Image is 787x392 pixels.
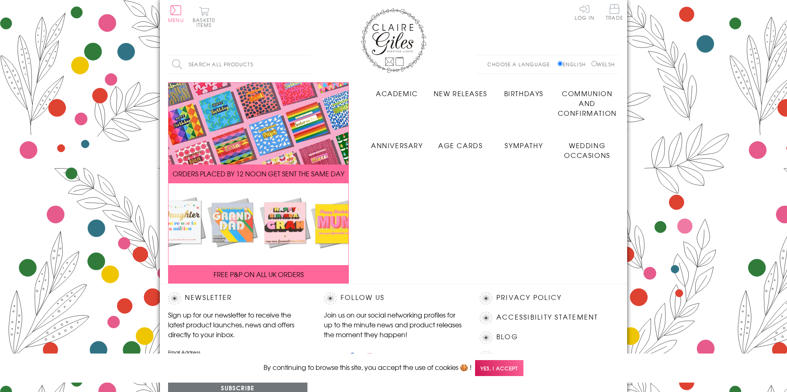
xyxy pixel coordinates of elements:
[193,7,215,27] button: Basket0 items
[429,134,492,150] a: Age Cards
[365,134,429,150] a: Anniversary
[475,360,523,376] span: Yes, I accept
[557,61,563,66] input: English
[591,61,615,68] label: Welsh
[434,88,487,98] span: New Releases
[606,4,623,20] span: Trade
[168,349,307,356] label: Email Address
[438,140,482,150] span: Age Cards
[606,4,623,22] a: Trade
[196,16,215,29] span: 0 items
[173,169,344,178] span: ORDERS PLACED BY 12 NOON GET SENT THE SAME DAY
[303,55,312,74] input: Search
[505,140,543,150] span: Sympathy
[361,8,426,73] img: Claire Giles Greetings Cards
[492,82,556,98] a: Birthdays
[496,292,562,303] a: Privacy Policy
[365,82,429,98] a: Academic
[487,61,556,68] p: Choose a language:
[429,82,492,98] a: New Releases
[492,134,556,150] a: Sympathy
[555,134,619,160] a: Wedding Occasions
[575,4,594,20] a: Log In
[558,88,617,118] span: Communion and Confirmation
[504,88,544,98] span: Birthdays
[557,61,590,68] label: English
[564,140,610,160] span: Wedding Occasions
[496,351,546,362] a: Contact Us
[555,82,619,118] a: Communion and Confirmation
[324,310,463,339] p: Join us on our social networking profiles for up to the minute news and product releases the mome...
[371,140,423,150] span: Anniversary
[376,88,418,98] span: Academic
[168,310,307,339] p: Sign up for our newsletter to receive the latest product launches, news and offers directly to yo...
[496,312,598,323] a: Accessibility Statement
[324,292,463,304] h2: Follow Us
[168,16,184,24] span: Menu
[168,5,184,23] button: Menu
[496,331,518,342] a: Blog
[168,292,307,304] h2: Newsletter
[168,55,312,74] input: Search all products
[214,269,304,279] span: FREE P&P ON ALL UK ORDERS
[591,61,597,66] input: Welsh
